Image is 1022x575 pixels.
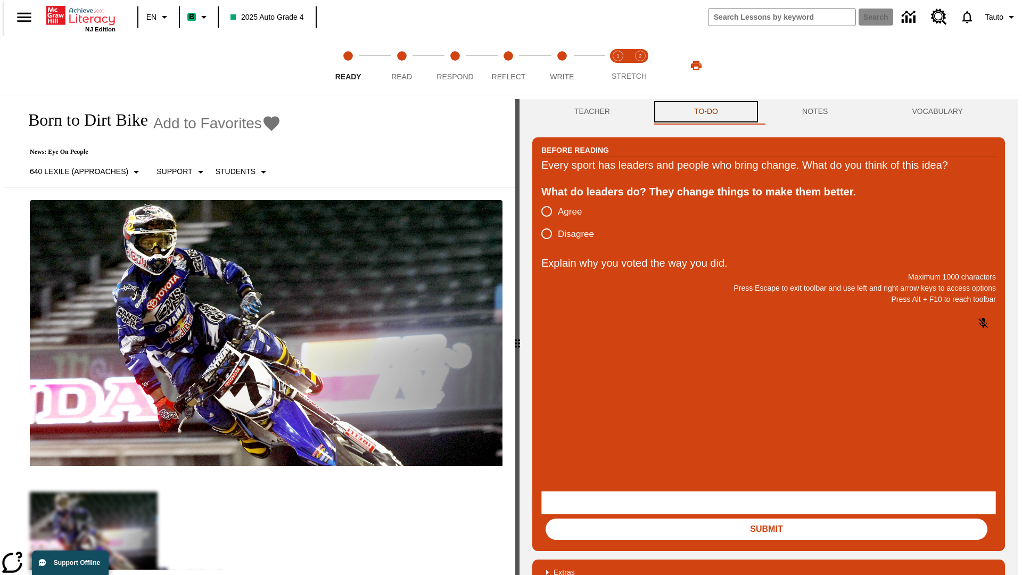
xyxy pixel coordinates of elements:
span: EN [146,12,156,23]
div: activity [520,99,1018,575]
span: STRETCH [612,72,647,80]
span: Respond [436,72,473,81]
p: Press Alt + F10 to reach toolbar [541,294,996,305]
button: Teacher [532,99,652,125]
p: Students [216,166,256,177]
button: TO-DO [652,99,760,125]
button: Select Lexile, 640 Lexile (Approaches) [26,162,147,182]
button: Submit [546,519,987,540]
button: Reflect step 4 of 5 [477,36,539,95]
span: Write [550,72,574,81]
p: News: Eye On People [17,148,281,156]
button: Language: EN, Select a language [142,7,176,27]
div: reading [4,99,515,570]
span: NJ Edition [85,26,116,32]
div: Press Enter or Spacebar and then press right and left arrow keys to move the slider [515,99,520,575]
button: Print [679,56,713,75]
button: Stretch Respond step 2 of 2 [625,36,656,95]
button: NOTES [760,99,870,125]
button: Read step 2 of 5 [370,36,432,95]
p: Press Escape to exit toolbar and use left and right arrow keys to access options [541,283,996,294]
button: Stretch Read step 1 of 2 [603,36,633,95]
span: Tauto [985,12,1003,23]
button: Scaffolds, Support [152,162,211,182]
input: search field [708,9,855,26]
span: Read [391,72,412,81]
p: Support [156,166,192,177]
div: poll [541,200,603,245]
a: Resource Center, Will open in new tab [925,3,953,31]
body: Explain why you voted the way you did. Maximum 1000 characters Press Alt + F10 to reach toolbar P... [4,9,155,18]
p: Maximum 1000 characters [541,272,996,283]
button: Add to Favorites - Born to Dirt Bike [153,114,281,133]
span: Reflect [492,72,526,81]
span: Support Offline [54,559,100,566]
button: Click to activate and allow voice recognition [970,310,996,336]
button: Write step 5 of 5 [531,36,593,95]
span: Add to Favorites [153,115,262,132]
span: B [189,10,194,23]
a: Notifications [953,3,981,31]
a: Data Center [895,3,925,32]
img: Motocross racer James Stewart flies through the air on his dirt bike. [30,200,502,466]
button: VOCABULARY [870,99,1005,125]
div: Home [46,4,116,32]
text: 1 [616,53,619,59]
text: 2 [639,53,641,59]
span: Disagree [558,227,594,241]
button: Open side menu [9,2,40,33]
button: Respond step 3 of 5 [424,36,486,95]
h1: Born to Dirt Bike [17,110,148,130]
div: Every sport has leaders and people who bring change. What do you think of this idea? [541,157,996,174]
button: Boost Class color is mint green. Change class color [183,7,215,27]
h2: Before Reading [541,144,609,156]
p: 640 Lexile (Approaches) [30,166,128,177]
p: Explain why you voted the way you did. [541,254,996,272]
button: Profile/Settings [981,7,1022,27]
div: What do leaders do? They change things to make them better. [541,183,996,200]
button: Select Student [211,162,274,182]
button: Ready step 1 of 5 [317,36,379,95]
span: Ready [335,72,361,81]
button: Support Offline [32,551,109,575]
span: Agree [558,205,582,219]
span: 2025 Auto Grade 4 [230,12,304,23]
div: Instructional Panel Tabs [532,99,1005,125]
